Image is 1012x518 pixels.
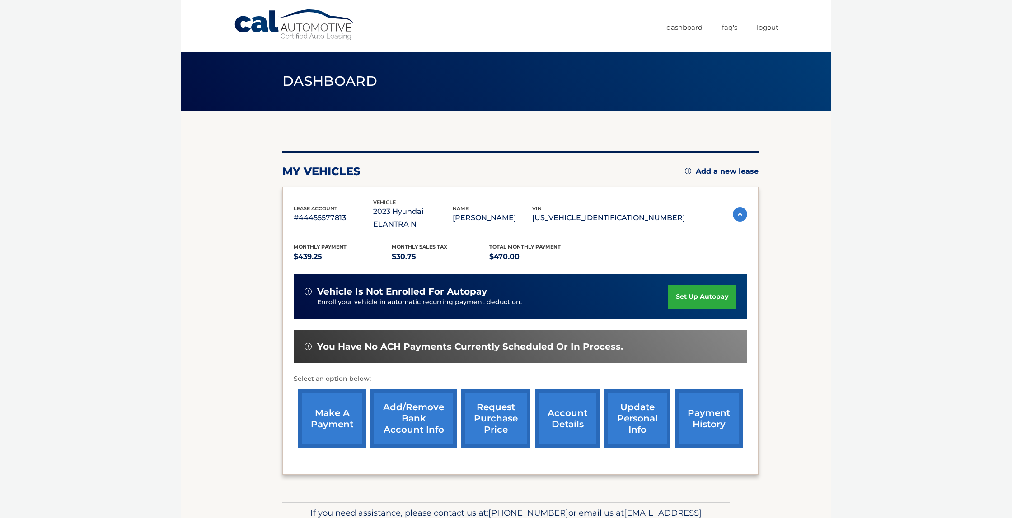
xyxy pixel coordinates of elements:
[535,389,600,448] a: account details
[722,20,737,35] a: FAQ's
[317,286,487,297] span: vehicle is not enrolled for autopay
[461,389,530,448] a: request purchase price
[234,9,356,41] a: Cal Automotive
[317,297,668,307] p: Enroll your vehicle in automatic recurring payment deduction.
[373,199,396,205] span: vehicle
[733,207,747,222] img: accordion-active.svg
[675,389,743,448] a: payment history
[453,212,532,224] p: [PERSON_NAME]
[294,250,392,263] p: $439.25
[532,212,685,224] p: [US_VEHICLE_IDENTIFICATION_NUMBER]
[532,205,542,212] span: vin
[685,168,691,174] img: add.svg
[757,20,778,35] a: Logout
[489,250,587,263] p: $470.00
[489,244,561,250] span: Total Monthly Payment
[294,374,747,384] p: Select an option below:
[488,508,568,518] span: [PHONE_NUMBER]
[373,205,453,231] p: 2023 Hyundai ELANTRA N
[282,165,361,178] h2: my vehicles
[666,20,703,35] a: Dashboard
[604,389,670,448] a: update personal info
[317,341,623,352] span: You have no ACH payments currently scheduled or in process.
[392,250,490,263] p: $30.75
[282,73,377,89] span: Dashboard
[294,212,373,224] p: #44455577813
[668,285,736,309] a: set up autopay
[453,205,469,212] span: name
[294,205,337,212] span: lease account
[392,244,447,250] span: Monthly sales Tax
[685,167,759,176] a: Add a new lease
[370,389,457,448] a: Add/Remove bank account info
[298,389,366,448] a: make a payment
[305,343,312,350] img: alert-white.svg
[294,244,347,250] span: Monthly Payment
[305,288,312,295] img: alert-white.svg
